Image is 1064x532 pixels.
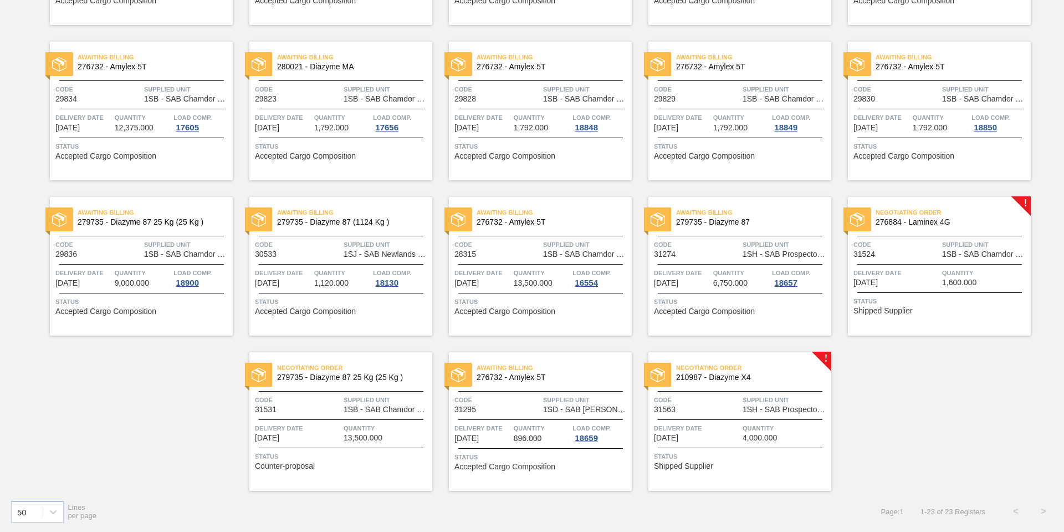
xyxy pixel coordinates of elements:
a: Load Comp.18849 [772,112,828,132]
span: Delivery Date [853,112,910,123]
span: Code [454,239,540,250]
span: Load Comp. [971,112,1010,123]
span: Status [255,451,429,462]
a: Load Comp.18900 [173,267,230,287]
span: Load Comp. [373,112,411,123]
span: Load Comp. [572,112,611,123]
a: statusNegotiating Order279735 - Diazyme 87 25 Kg (25 Kg )Code31531Supplied Unit1SB - SAB Chamdor ... [233,352,432,491]
a: statusAwaiting Billing276732 - Amylex 5TCode31295Supplied Unit1SD - SAB [PERSON_NAME]Delivery Dat... [432,352,632,491]
img: status [52,212,66,227]
span: 08/13/2025 [454,279,479,287]
div: 50 [17,507,27,516]
div: 18849 [772,123,800,132]
a: Load Comp.18848 [572,112,629,132]
span: 1,792.000 [514,124,548,132]
span: 1,792.000 [913,124,947,132]
span: Quantity [743,423,828,434]
button: < [1002,498,1030,525]
span: 07/25/2025 [853,124,878,132]
span: Quantity [514,112,570,123]
span: 1,792.000 [713,124,748,132]
div: 18848 [572,123,600,132]
span: 29834 [55,95,77,103]
a: !statusNegotiating Order210987 - Diazyme X4Code31563Supplied Unit1SH - SAB Prospecton BreweryDeli... [632,352,831,491]
span: 276732 - Amylex 5T [876,63,1022,71]
span: Supplied Unit [543,84,629,95]
span: Quantity [514,423,570,434]
span: Supplied Unit [743,239,828,250]
span: Quantity [115,112,171,123]
span: Awaiting Billing [78,207,233,218]
a: Load Comp.18850 [971,112,1028,132]
span: Accepted Cargo Composition [255,307,356,316]
span: 1SB - SAB Chamdor Brewery [942,95,1028,103]
span: 29829 [654,95,676,103]
a: statusAwaiting Billing279735 - Diazyme 87Code31274Supplied Unit1SH - SAB Prospecton BreweryDelive... [632,197,831,336]
img: status [651,57,665,72]
span: Quantity [514,267,570,278]
span: 279735 - Diazyme 87 25 Kg (25 Kg ) [78,218,224,226]
a: statusAwaiting Billing276732 - Amylex 5TCode28315Supplied Unit1SB - SAB Chamdor BreweryDelivery D... [432,197,632,336]
span: Status [654,451,828,462]
span: 1SB - SAB Chamdor Brewery [344,406,429,414]
span: 1SB - SAB Chamdor Brewery [942,250,1028,259]
span: Page : 1 [881,508,904,516]
span: Status [654,296,828,307]
span: Supplied Unit [743,394,828,406]
span: 09/15/2025 [454,434,479,443]
span: Accepted Cargo Composition [454,307,555,316]
span: Supplied Unit [344,239,429,250]
span: Code [55,84,141,95]
span: Quantity [942,267,1028,278]
span: Code [255,239,341,250]
span: 276884 - Laminex 4G [876,218,1022,226]
span: Load Comp. [572,267,611,278]
span: Supplied Unit [144,239,230,250]
span: 1SB - SAB Chamdor Brewery [743,95,828,103]
div: 16554 [572,278,600,287]
span: Quantity [115,267,171,278]
img: status [252,57,266,72]
span: Code [454,394,540,406]
div: 17656 [373,123,401,132]
a: Load Comp.18130 [373,267,429,287]
span: Shipped Supplier [853,307,913,315]
span: Delivery Date [55,112,112,123]
a: Load Comp.16554 [572,267,629,287]
span: 12,375.000 [115,124,154,132]
span: 07/18/2025 [55,124,80,132]
span: Code [654,239,740,250]
span: 279735 - Diazyme 87 [676,218,822,226]
span: Load Comp. [772,267,810,278]
span: Status [55,296,230,307]
span: 1SB - SAB Chamdor Brewery [543,250,629,259]
span: 29830 [853,95,875,103]
span: 09/15/2025 [654,434,678,442]
span: Status [255,141,429,152]
span: Load Comp. [173,267,212,278]
span: 1SJ - SAB Newlands Brewery [344,250,429,259]
span: Status [853,141,1028,152]
span: Status [454,296,629,307]
span: Status [55,141,230,152]
span: 08/01/2025 [55,279,80,287]
a: statusAwaiting Billing280021 - Diazyme MACode29823Supplied Unit1SB - SAB Chamdor BreweryDelivery ... [233,42,432,180]
span: 1SB - SAB Chamdor Brewery [144,250,230,259]
img: status [252,212,266,227]
span: 276732 - Amylex 5T [676,63,822,71]
span: Awaiting Billing [477,52,632,63]
span: Accepted Cargo Composition [55,307,156,316]
div: 18850 [971,123,999,132]
span: 07/18/2025 [255,124,279,132]
img: status [252,368,266,382]
span: Counter-proposal [255,462,315,470]
a: statusAwaiting Billing276732 - Amylex 5TCode29830Supplied Unit1SB - SAB Chamdor BreweryDelivery D... [831,42,1031,180]
span: Supplied Unit [942,84,1028,95]
button: > [1030,498,1057,525]
div: 18130 [373,278,401,287]
img: status [451,368,465,382]
div: 17605 [173,123,201,132]
span: 13,500.000 [344,434,382,442]
span: Status [454,141,629,152]
span: 13,500.000 [514,279,553,287]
